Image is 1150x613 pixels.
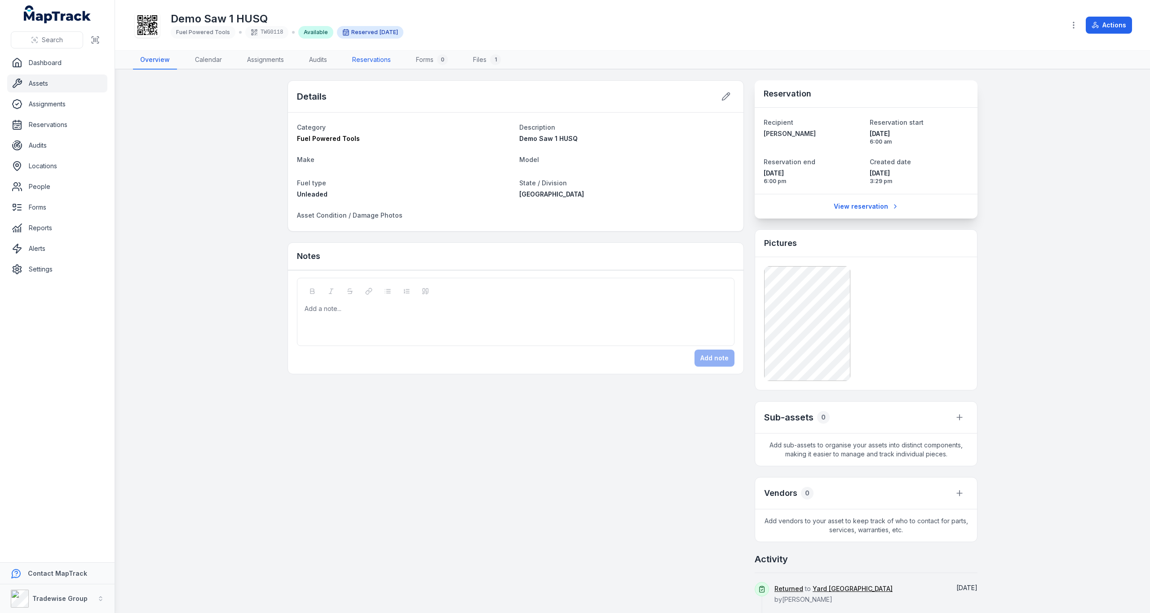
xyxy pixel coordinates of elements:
a: Assets [7,74,107,92]
a: Returned [774,584,803,593]
span: [DATE] [956,584,977,591]
a: MapTrack [24,5,91,23]
a: Dashboard [7,54,107,72]
strong: Tradewise Group [32,595,88,602]
time: 5/27/2025, 6:00:00 AM [380,29,398,36]
span: Reservation end [764,158,815,166]
span: Search [42,35,63,44]
a: Assignments [7,95,107,113]
a: Audits [7,136,107,154]
h3: Vendors [764,487,797,499]
span: Category [297,123,326,131]
strong: Contact MapTrack [28,569,87,577]
time: 5/27/2025, 6:00:00 AM [870,129,969,145]
a: Locations [7,157,107,175]
a: Alerts [7,240,107,258]
div: 0 [437,54,448,65]
span: Fuel Powered Tools [176,29,230,35]
button: Actions [1086,17,1132,34]
div: 0 [801,487,814,499]
h3: Notes [297,250,320,263]
span: [GEOGRAPHIC_DATA] [519,190,584,198]
div: Reserved [337,26,403,39]
span: Add sub-assets to organise your assets into distinct components, making it easier to manage and t... [755,433,977,466]
time: 5/26/2025, 3:29:56 PM [870,169,969,185]
span: Created date [870,158,911,166]
span: 6:00 pm [764,178,862,185]
span: Fuel Powered Tools [297,135,360,142]
a: Reservations [345,51,398,70]
div: Available [298,26,333,39]
a: Reports [7,219,107,237]
span: [DATE] [380,29,398,35]
span: Reservation start [870,118,924,126]
h3: Pictures [764,237,797,250]
a: Files1 [466,51,508,70]
time: 8/31/2025, 8:02:01 PM [956,584,977,591]
h2: Activity [755,553,788,565]
span: Unleaded [297,190,327,198]
div: TWG0118 [245,26,288,39]
span: 3:29 pm [870,178,969,185]
span: [DATE] [870,169,969,178]
a: Calendar [188,51,229,70]
span: Fuel type [297,179,326,187]
a: Forms0 [409,51,455,70]
span: to by [PERSON_NAME] [774,585,893,603]
span: Recipient [764,118,793,126]
a: [PERSON_NAME] [764,129,862,138]
button: Search [11,31,83,48]
span: Add vendors to your asset to keep track of who to contact for parts, services, warranties, etc. [755,509,977,542]
time: 5/27/2025, 6:00:00 PM [764,169,862,185]
span: Demo Saw 1 HUSQ [519,135,578,142]
a: View reservation [828,198,905,215]
span: Model [519,156,539,163]
a: Reservations [7,116,107,134]
h2: Details [297,90,327,103]
h1: Demo Saw 1 HUSQ [171,12,403,26]
span: [DATE] [870,129,969,138]
h3: Reservation [764,88,811,100]
a: Forms [7,198,107,216]
span: 6:00 am [870,138,969,145]
span: Make [297,156,314,163]
a: Assignments [240,51,291,70]
span: [DATE] [764,169,862,178]
a: Yard [GEOGRAPHIC_DATA] [813,584,893,593]
a: People [7,178,107,196]
a: Audits [302,51,334,70]
span: Description [519,123,555,131]
div: 1 [490,54,501,65]
span: Asset Condition / Damage Photos [297,211,402,219]
span: State / Division [519,179,567,187]
h2: Sub-assets [764,411,814,424]
a: Settings [7,260,107,278]
div: 0 [817,411,830,424]
a: Overview [133,51,177,70]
